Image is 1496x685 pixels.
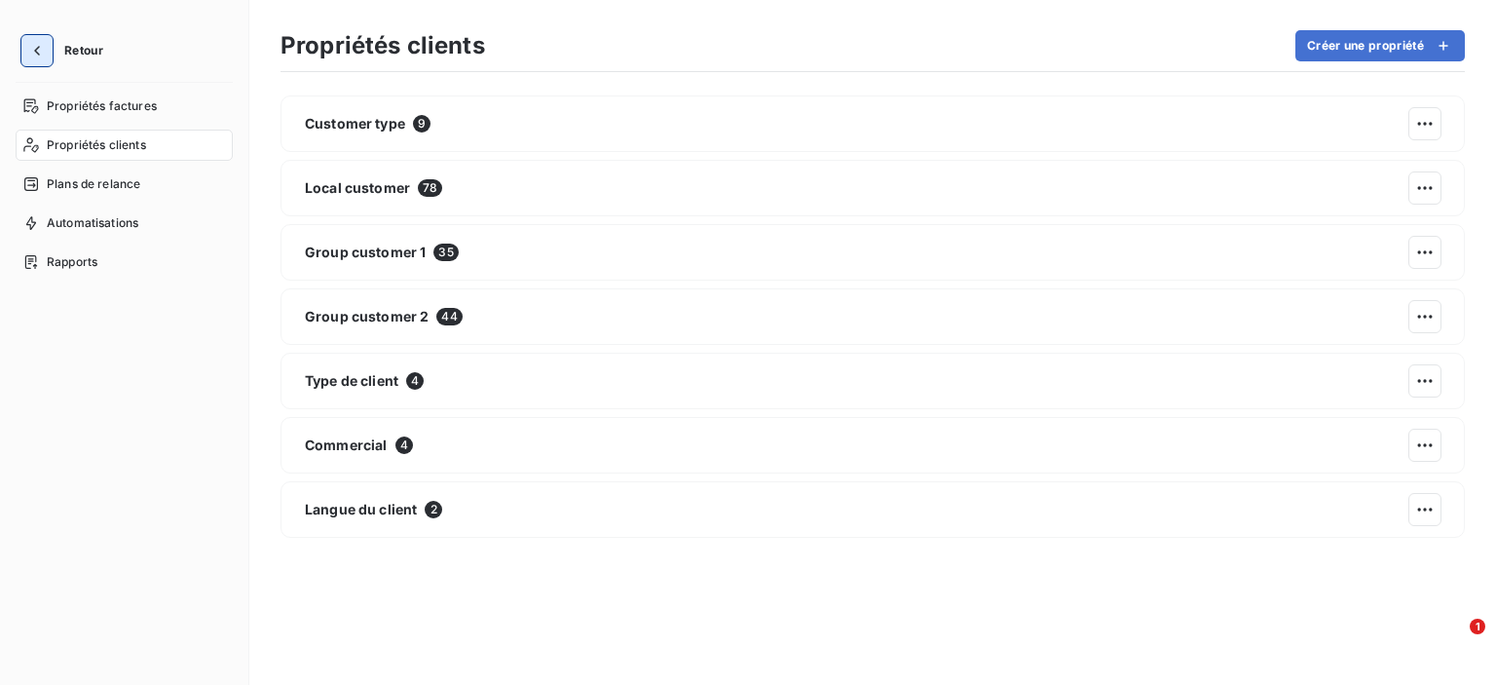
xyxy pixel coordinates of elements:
[47,97,157,115] span: Propriétés factures
[16,208,233,239] a: Automatisations
[47,136,146,154] span: Propriétés clients
[406,372,424,390] span: 4
[64,45,103,57] span: Retour
[305,114,405,133] span: Customer type
[47,175,140,193] span: Plans de relance
[305,178,410,198] span: Local customer
[16,35,119,66] button: Retour
[305,371,398,391] span: Type de client
[1295,30,1465,61] button: Créer une propriété
[418,179,442,197] span: 78
[425,501,442,518] span: 2
[305,243,426,262] span: Group customer 1
[1430,619,1477,666] iframe: Intercom live chat
[395,437,413,454] span: 4
[433,244,458,261] span: 35
[47,214,138,232] span: Automatisations
[16,169,233,200] a: Plans de relance
[305,436,388,455] span: Commercial
[16,247,233,278] a: Rapports
[16,91,233,122] a: Propriétés factures
[436,308,462,325] span: 44
[16,130,233,161] a: Propriétés clients
[47,253,97,271] span: Rapports
[280,28,485,63] h3: Propriétés clients
[413,115,430,133] span: 9
[305,500,417,519] span: Langue du client
[305,307,429,326] span: Group customer 2
[1470,619,1485,634] span: 1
